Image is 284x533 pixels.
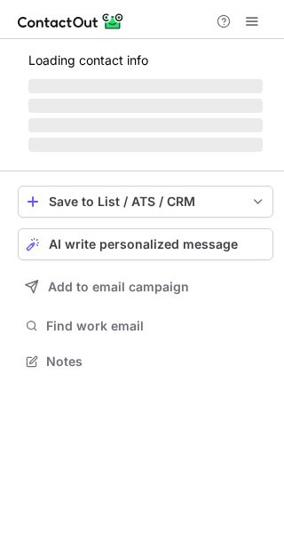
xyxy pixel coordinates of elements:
button: AI write personalized message [18,228,273,260]
button: save-profile-one-click [18,186,273,218]
img: ContactOut v5.3.10 [18,11,124,32]
span: Add to email campaign [48,280,189,294]
span: ‌ [28,79,263,93]
span: Notes [46,354,266,370]
span: AI write personalized message [49,237,238,251]
button: Find work email [18,314,273,338]
span: ‌ [28,138,263,152]
div: Save to List / ATS / CRM [49,195,242,209]
span: ‌ [28,99,263,113]
button: Add to email campaign [18,271,273,303]
span: Find work email [46,318,266,334]
span: ‌ [28,118,263,132]
p: Loading contact info [28,53,263,68]
button: Notes [18,349,273,374]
